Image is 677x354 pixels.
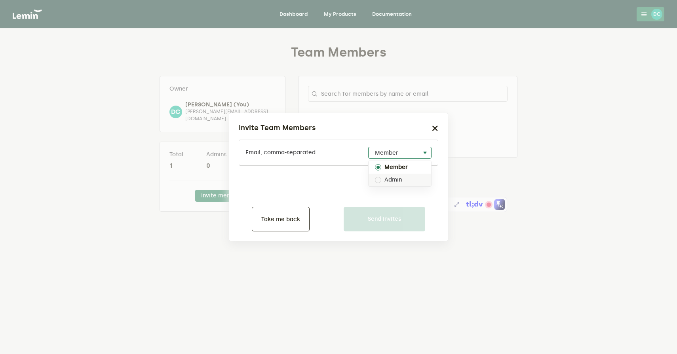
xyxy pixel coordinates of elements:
label: Admin [384,177,402,183]
h2: Invite Team Members [239,123,316,133]
button: Send invites [344,207,425,231]
ng-dropdown-panel: Options list [368,161,432,187]
button: Take me back [252,207,310,231]
label: Member [384,164,408,170]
